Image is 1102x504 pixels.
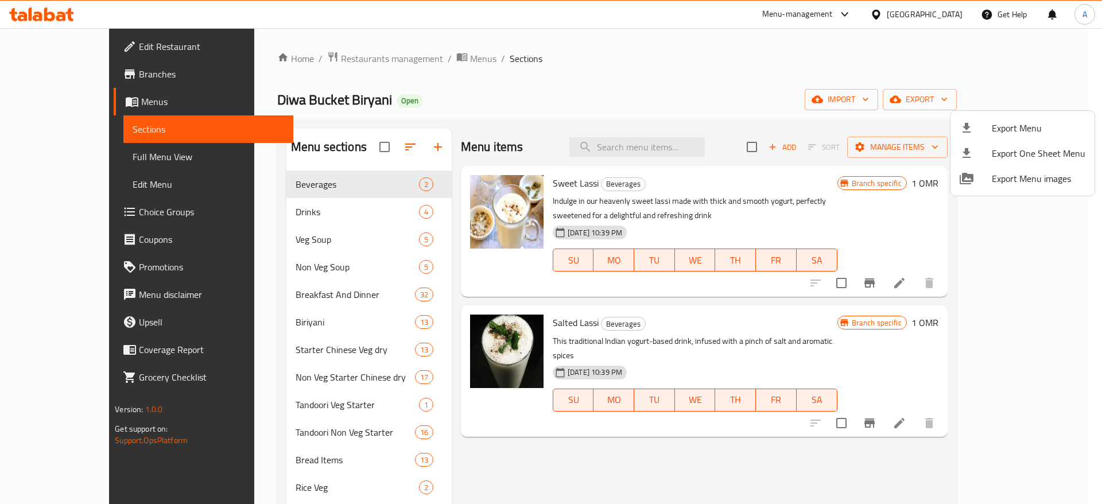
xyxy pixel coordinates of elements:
span: Export Menu images [992,172,1085,185]
li: Export menu items [950,115,1095,141]
li: Export Menu images [950,166,1095,191]
span: Export Menu [992,121,1085,135]
span: Export One Sheet Menu [992,146,1085,160]
li: Export one sheet menu items [950,141,1095,166]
